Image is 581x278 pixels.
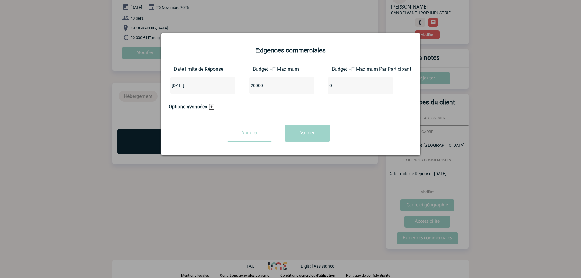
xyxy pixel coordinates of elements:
label: Budget HT Maximum Par Participant [332,66,348,72]
input: Annuler [227,125,272,142]
h2: Exigences commerciales [169,47,413,54]
h3: Options avancées [169,104,214,110]
label: Budget HT Maximum [253,66,267,72]
button: Valider [285,125,330,142]
label: Date limite de Réponse : [174,66,188,72]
